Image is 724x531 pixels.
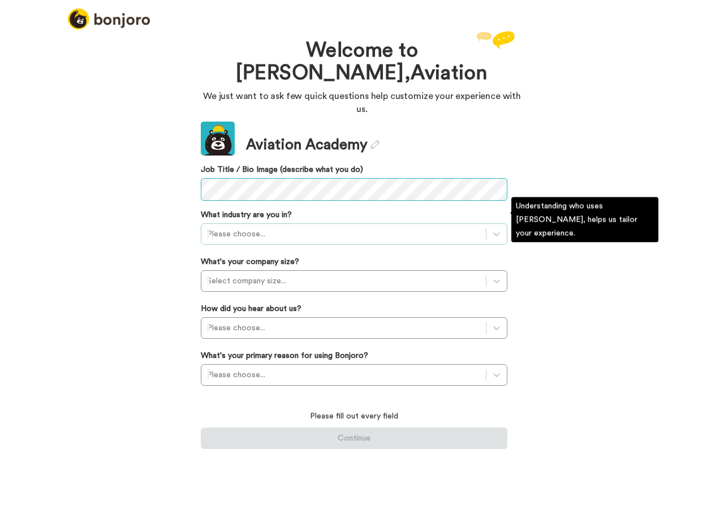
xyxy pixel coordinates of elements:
[511,197,658,243] div: Understanding who uses [PERSON_NAME], helps us tailor your experience.
[246,135,380,156] div: Aviation Academy
[201,209,292,221] label: What industry are you in?
[201,350,368,361] label: What's your primary reason for using Bonjoro?
[201,411,507,422] p: Please fill out every field
[201,256,299,267] label: What's your company size?
[201,90,523,116] p: We just want to ask few quick questions help customize your experience with us.
[235,40,489,84] h1: Welcome to [PERSON_NAME], Aviation
[201,428,507,449] button: Continue
[201,303,301,314] label: How did you hear about us?
[201,164,507,175] label: Job Title / Bio Image (describe what you do)
[68,8,150,29] img: logo_full.png
[476,31,515,49] img: reply.svg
